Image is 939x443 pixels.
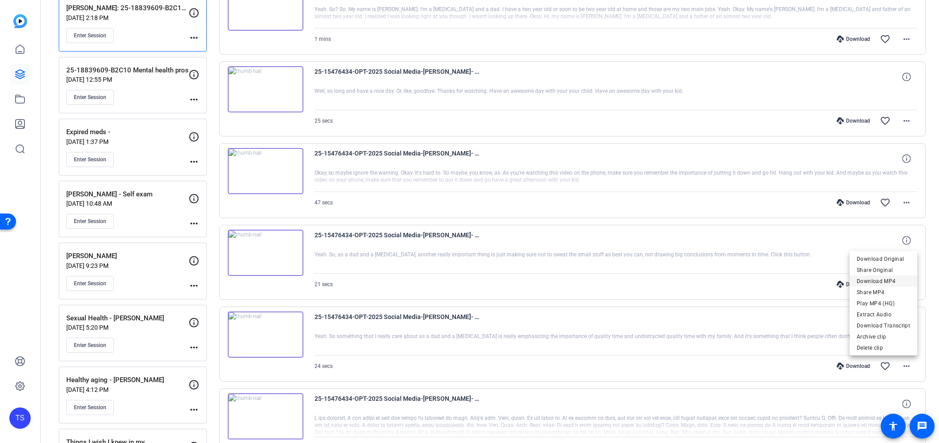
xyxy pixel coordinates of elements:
span: Delete clip [857,343,910,353]
span: Share MP4 [857,287,910,298]
span: Download Original [857,254,910,264]
span: Share Original [857,265,910,275]
span: Download Transcript [857,320,910,331]
span: Archive clip [857,331,910,342]
span: Download MP4 [857,276,910,287]
span: Extract Audio [857,309,910,320]
span: Play MP4 (HQ) [857,298,910,309]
